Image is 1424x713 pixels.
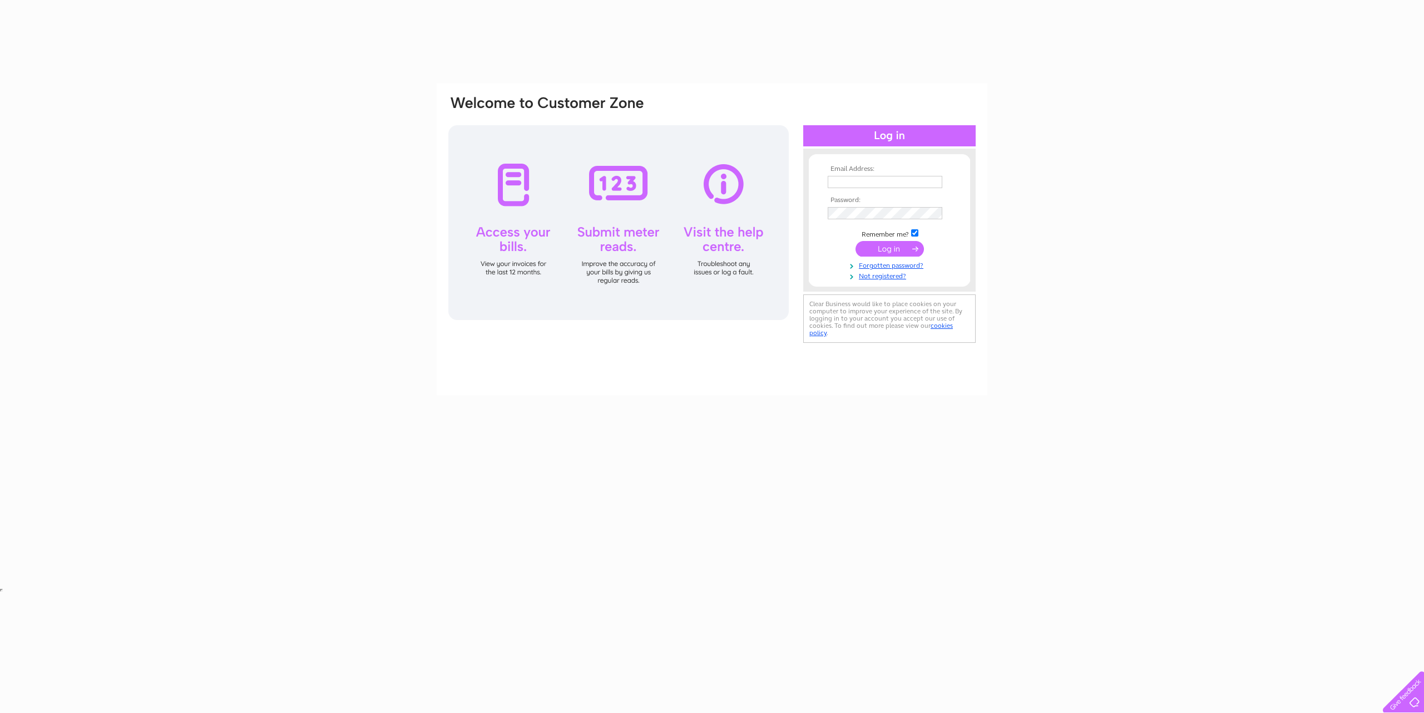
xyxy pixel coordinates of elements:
a: Forgotten password? [828,259,954,270]
td: Remember me? [825,228,954,239]
div: Clear Business would like to place cookies on your computer to improve your experience of the sit... [803,294,976,343]
input: Submit [856,241,924,257]
th: Password: [825,196,954,204]
a: Not registered? [828,270,954,281]
a: cookies policy [809,322,953,337]
th: Email Address: [825,165,954,173]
